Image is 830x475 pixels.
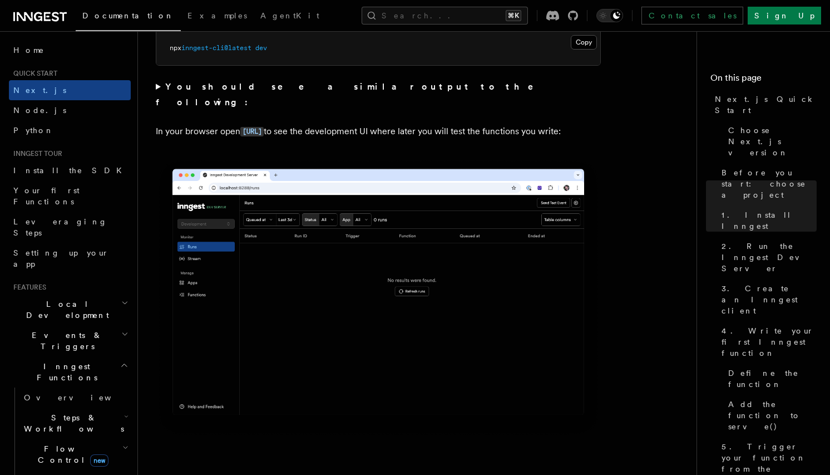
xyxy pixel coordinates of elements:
[90,454,108,467] span: new
[748,7,821,25] a: Sign Up
[240,127,264,136] code: [URL]
[156,79,601,110] summary: You should see a similar output to the following:
[24,393,139,402] span: Overview
[19,408,131,439] button: Steps & Workflows
[641,7,743,25] a: Contact sales
[9,243,131,274] a: Setting up your app
[9,160,131,180] a: Install the SDK
[710,89,817,120] a: Next.js Quick Start
[362,7,528,25] button: Search...⌘K
[722,325,817,359] span: 4. Write your first Inngest function
[13,186,80,206] span: Your first Functions
[9,100,131,120] a: Node.js
[9,212,131,243] a: Leveraging Steps
[9,149,62,158] span: Inngest tour
[728,399,817,432] span: Add the function to serve()
[710,71,817,89] h4: On this page
[717,205,817,236] a: 1. Install Inngest
[13,166,129,175] span: Install the SDK
[728,125,817,158] span: Choose Next.js version
[181,44,251,52] span: inngest-cli@latest
[170,44,181,52] span: npx
[722,209,817,232] span: 1. Install Inngest
[9,283,46,292] span: Features
[9,330,121,352] span: Events & Triggers
[717,163,817,205] a: Before you start: choose a project
[9,40,131,60] a: Home
[9,80,131,100] a: Next.js
[9,325,131,356] button: Events & Triggers
[715,94,817,116] span: Next.js Quick Start
[156,124,601,140] p: In your browser open to see the development UI where later you will test the functions you write:
[9,69,57,78] span: Quick start
[728,368,817,390] span: Define the function
[156,81,549,107] strong: You should see a similar output to the following:
[724,363,817,394] a: Define the function
[255,44,267,52] span: dev
[722,167,817,200] span: Before you start: choose a project
[722,241,817,274] span: 2. Run the Inngest Dev Server
[156,158,601,438] img: Inngest Dev Server's 'Runs' tab with no data
[13,217,107,237] span: Leveraging Steps
[717,278,817,321] a: 3. Create an Inngest client
[596,9,623,22] button: Toggle dark mode
[13,86,66,95] span: Next.js
[13,126,54,135] span: Python
[187,11,247,20] span: Examples
[254,3,326,30] a: AgentKit
[9,356,131,388] button: Inngest Functions
[9,120,131,140] a: Python
[717,321,817,363] a: 4. Write your first Inngest function
[722,283,817,316] span: 3. Create an Inngest client
[9,180,131,212] a: Your first Functions
[76,3,181,31] a: Documentation
[82,11,174,20] span: Documentation
[181,3,254,30] a: Examples
[19,443,122,466] span: Flow Control
[9,361,120,383] span: Inngest Functions
[260,11,319,20] span: AgentKit
[724,120,817,163] a: Choose Next.js version
[19,412,124,434] span: Steps & Workflows
[506,10,521,21] kbd: ⌘K
[13,45,45,56] span: Home
[9,294,131,325] button: Local Development
[240,126,264,136] a: [URL]
[717,236,817,278] a: 2. Run the Inngest Dev Server
[13,248,109,268] span: Setting up your app
[724,394,817,437] a: Add the function to serve()
[19,439,131,470] button: Flow Controlnew
[571,35,597,50] button: Copy
[9,298,121,321] span: Local Development
[13,106,66,115] span: Node.js
[19,388,131,408] a: Overview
